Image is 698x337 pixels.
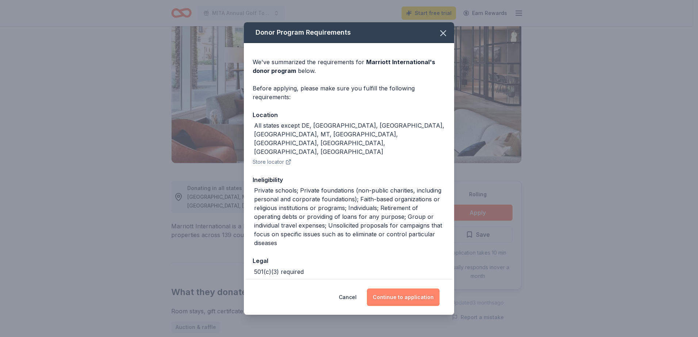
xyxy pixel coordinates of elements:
[254,267,304,276] div: 501(c)(3) required
[253,256,445,266] div: Legal
[367,288,440,306] button: Continue to application
[254,186,445,247] div: Private schools; Private foundations (non-public charities, including personal and corporate foun...
[254,121,445,156] div: All states except DE, [GEOGRAPHIC_DATA], [GEOGRAPHIC_DATA], [GEOGRAPHIC_DATA], MT, [GEOGRAPHIC_DA...
[253,175,445,185] div: Ineligibility
[253,84,445,101] div: Before applying, please make sure you fulfill the following requirements:
[339,288,357,306] button: Cancel
[253,110,445,120] div: Location
[244,22,454,43] div: Donor Program Requirements
[253,158,291,166] button: Store locator
[253,58,445,75] div: We've summarized the requirements for below.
